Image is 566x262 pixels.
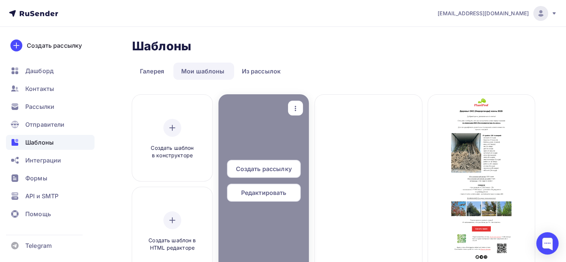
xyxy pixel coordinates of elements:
[137,144,208,160] span: Создать шаблон в конструкторе
[6,171,95,186] a: Формы
[241,188,287,197] span: Редактировать
[25,209,51,218] span: Помощь
[25,156,61,165] span: Интеграции
[132,39,191,54] h2: Шаблоны
[25,241,52,250] span: Telegram
[6,135,95,150] a: Шаблоны
[27,41,82,50] div: Создать рассылку
[438,6,557,21] a: [EMAIL_ADDRESS][DOMAIN_NAME]
[25,192,58,201] span: API и SMTP
[6,99,95,114] a: Рассылки
[25,138,54,147] span: Шаблоны
[6,63,95,78] a: Дашборд
[236,164,291,173] span: Создать рассылку
[137,237,208,252] span: Создать шаблон в HTML редакторе
[438,10,529,17] span: [EMAIL_ADDRESS][DOMAIN_NAME]
[6,117,95,132] a: Отправители
[25,84,54,93] span: Контакты
[173,63,233,80] a: Мои шаблоны
[25,66,54,75] span: Дашборд
[25,120,65,129] span: Отправители
[132,63,172,80] a: Галерея
[6,81,95,96] a: Контакты
[25,102,54,111] span: Рассылки
[234,63,289,80] a: Из рассылок
[25,174,47,183] span: Формы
